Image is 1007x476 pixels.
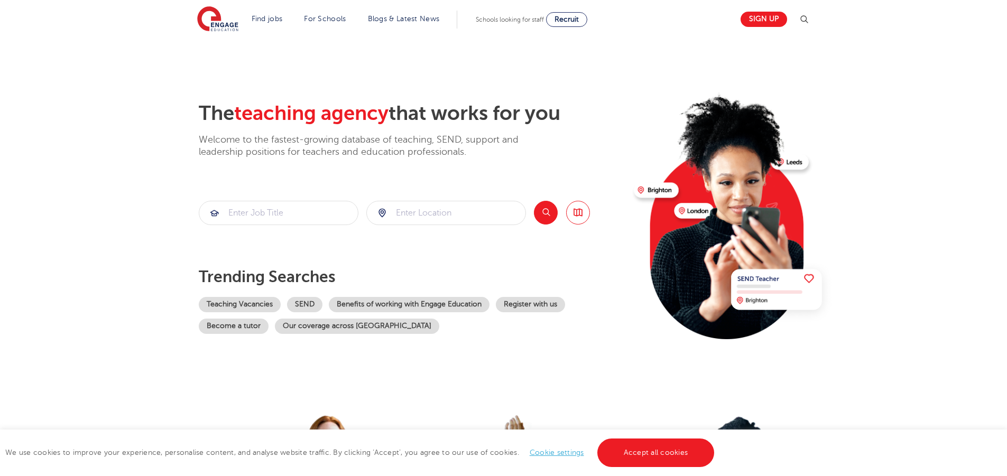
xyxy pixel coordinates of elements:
[367,201,525,225] input: Submit
[199,267,625,286] p: Trending searches
[597,438,715,467] a: Accept all cookies
[199,101,625,126] h2: The that works for you
[199,201,358,225] input: Submit
[275,319,439,334] a: Our coverage across [GEOGRAPHIC_DATA]
[368,15,440,23] a: Blogs & Latest News
[530,449,584,456] a: Cookie settings
[199,319,269,334] a: Become a tutor
[546,12,587,27] a: Recruit
[741,12,787,27] a: Sign up
[476,16,544,23] span: Schools looking for staff
[234,102,389,125] span: teaching agency
[534,201,558,225] button: Search
[287,297,322,312] a: SEND
[199,297,281,312] a: Teaching Vacancies
[5,449,717,456] span: We use cookies to improve your experience, personalise content, and analyse website traffic. By c...
[252,15,283,23] a: Find jobs
[496,297,565,312] a: Register with us
[555,15,579,23] span: Recruit
[366,201,526,225] div: Submit
[304,15,346,23] a: For Schools
[199,134,548,158] p: Welcome to the fastest-growing database of teaching, SEND, support and leadership positions for t...
[197,6,238,33] img: Engage Education
[329,297,489,312] a: Benefits of working with Engage Education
